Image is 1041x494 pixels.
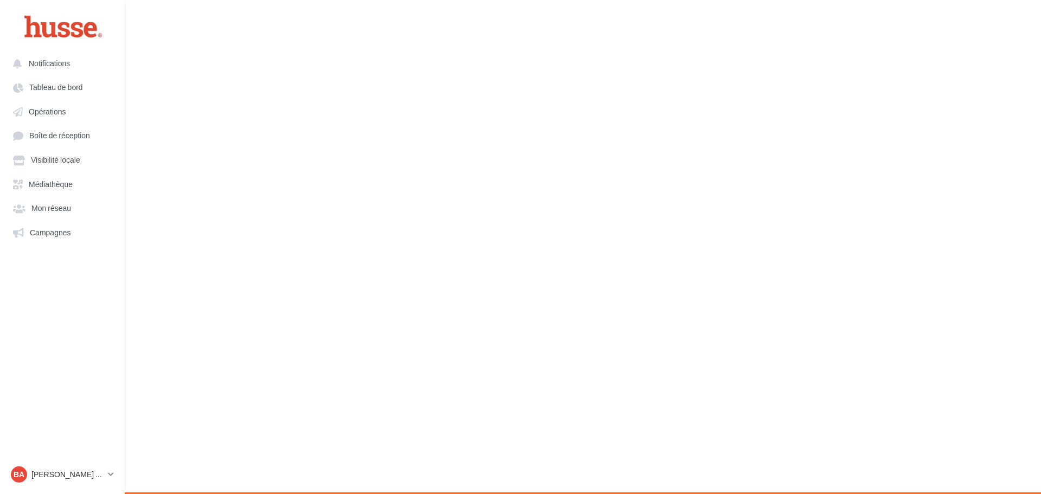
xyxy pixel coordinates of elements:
span: Tableau de bord [29,83,83,92]
a: Mon réseau [7,198,118,217]
p: [PERSON_NAME] Page [31,469,104,480]
a: Ba [PERSON_NAME] Page [9,464,116,485]
span: Notifications [29,59,70,68]
button: Notifications [7,53,114,73]
span: Mon réseau [31,204,71,213]
span: Opérations [29,107,66,116]
a: Opérations [7,101,118,121]
a: Tableau de bord [7,77,118,97]
a: Médiathèque [7,174,118,194]
a: Visibilité locale [7,150,118,169]
span: Boîte de réception [29,131,90,140]
span: Médiathèque [29,179,73,189]
a: Boîte de réception [7,125,118,145]
span: Ba [14,469,24,480]
span: Visibilité locale [31,156,80,165]
a: Campagnes [7,222,118,242]
span: Campagnes [30,228,71,237]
